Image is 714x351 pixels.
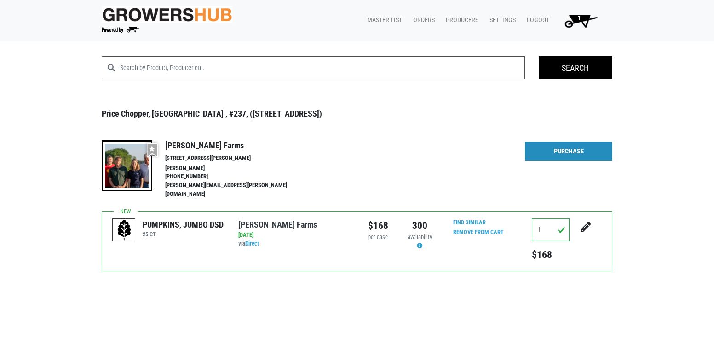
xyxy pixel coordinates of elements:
[525,142,612,161] a: Purchase
[438,12,482,29] a: Producers
[406,218,434,233] div: 300
[532,249,570,261] h5: $168
[539,56,612,79] input: Search
[238,220,317,229] a: [PERSON_NAME] Farms
[482,12,519,29] a: Settings
[448,227,509,238] input: Remove From Cart
[453,219,486,226] a: Find Similar
[143,231,224,238] h6: 25 CT
[165,172,307,181] li: [PHONE_NUMBER]
[102,6,232,23] img: original-fc7597fdc6adbb9d0e2ae620e786d1a2.jpg
[406,12,438,29] a: Orders
[102,27,140,33] img: Powered by Big Wheelbarrow
[364,233,392,242] div: per case
[360,12,406,29] a: Master List
[532,218,570,241] input: Qty
[102,140,152,191] img: thumbnail-8a08f3346781c529aa742b86dead986c.jpg
[238,231,350,240] div: [DATE]
[113,219,136,242] img: placeholder-variety-43d6402dacf2d531de610a020419775a.svg
[364,218,392,233] div: $168
[577,14,581,22] span: 1
[102,109,612,119] h3: Price Chopper, [GEOGRAPHIC_DATA] , #237, ([STREET_ADDRESS])
[553,12,605,30] a: 1
[165,164,307,173] li: [PERSON_NAME]
[408,234,432,240] span: availability
[165,140,307,151] h4: [PERSON_NAME] Farms
[560,12,601,30] img: Cart
[238,240,350,248] div: via
[165,181,307,199] li: [PERSON_NAME][EMAIL_ADDRESS][PERSON_NAME][DOMAIN_NAME]
[165,154,307,163] li: [STREET_ADDRESS][PERSON_NAME]
[519,12,553,29] a: Logout
[245,240,259,247] a: Direct
[120,56,525,79] input: Search by Product, Producer etc.
[143,218,224,231] div: PUMPKINS, JUMBO DSD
